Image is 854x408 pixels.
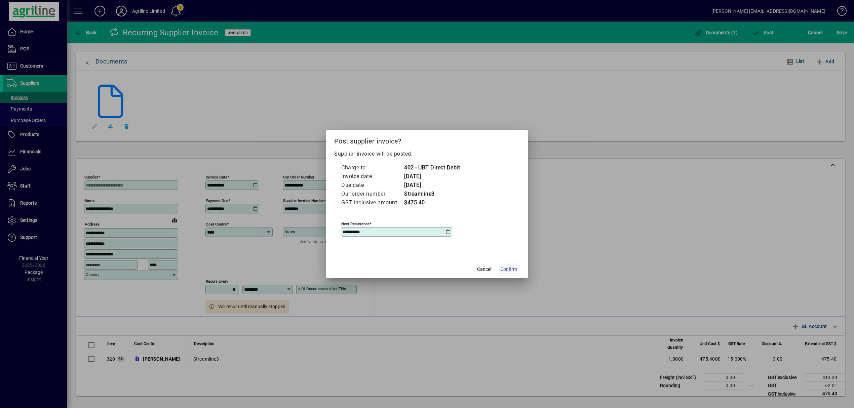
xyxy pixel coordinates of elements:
[477,266,491,273] span: Cancel
[473,263,495,276] button: Cancel
[404,198,460,207] td: $475.40
[341,190,404,198] td: Our order number
[404,172,460,181] td: [DATE]
[341,181,404,190] td: Due date
[341,163,404,172] td: Charge to
[341,172,404,181] td: Invoice date
[500,266,517,273] span: Confirm
[404,181,460,190] td: [DATE]
[334,150,520,158] p: Supplier invoice will be posted.
[341,221,370,226] mat-label: Next recurrence
[341,198,404,207] td: GST inclusive amount
[404,190,460,198] td: Streamline3
[404,163,460,172] td: 402 - UBT Direct Debit
[498,263,520,276] button: Confirm
[326,130,528,150] h2: Post supplier invoice?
